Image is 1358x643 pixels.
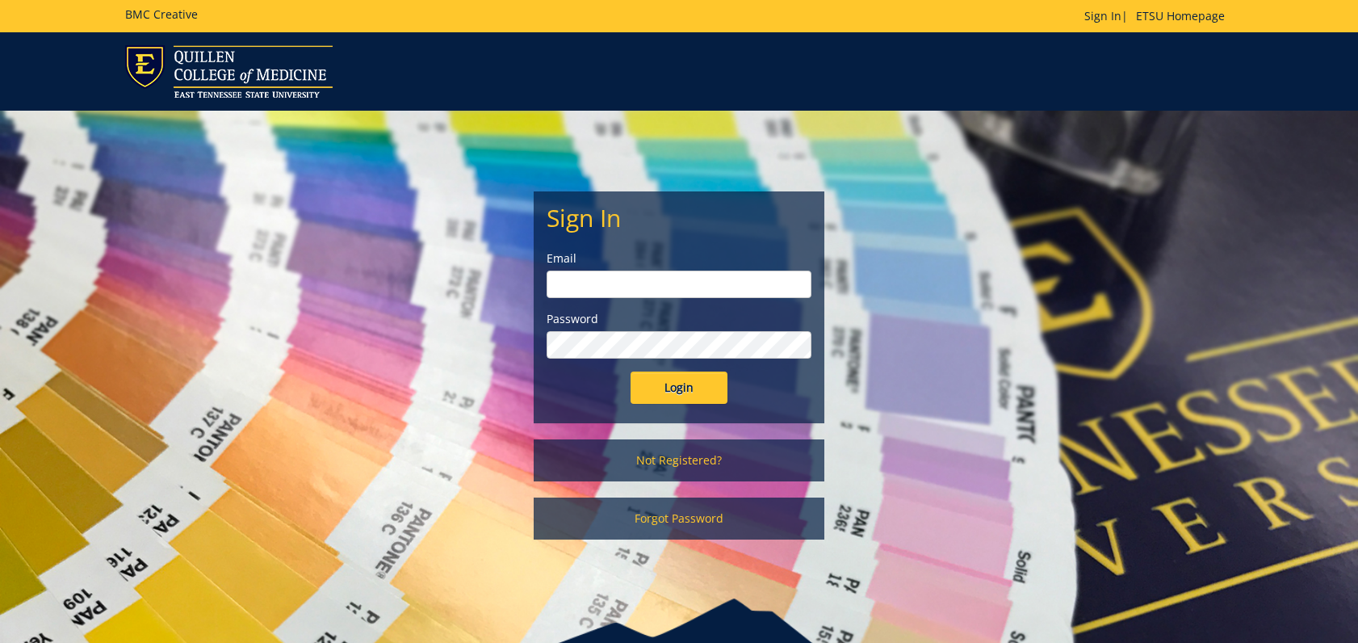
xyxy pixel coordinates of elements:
[534,439,824,481] a: Not Registered?
[1128,8,1233,23] a: ETSU Homepage
[125,45,333,98] img: ETSU logo
[631,372,727,404] input: Login
[1084,8,1233,24] p: |
[125,8,198,20] h5: BMC Creative
[1084,8,1121,23] a: Sign In
[534,498,824,540] a: Forgot Password
[547,250,811,267] label: Email
[547,311,811,327] label: Password
[547,204,811,231] h2: Sign In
